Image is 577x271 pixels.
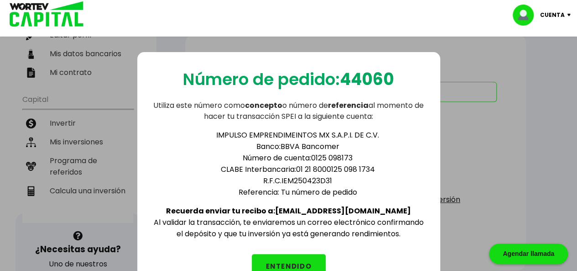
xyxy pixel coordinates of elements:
p: Utiliza este número como o número de al momento de hacer tu transacción SPEI a la siguiente cuenta: [152,100,426,122]
b: Recuerda enviar tu recibo a: [EMAIL_ADDRESS][DOMAIN_NAME] [166,206,411,216]
div: Al validar la transacción, te enviaremos un correo electrónico confirmando el depósito y que tu i... [152,122,426,239]
li: Número de cuenta: 0125 098173 [170,152,426,164]
img: profile-image [513,5,540,26]
li: Referencia: Tu número de pedido [170,186,426,198]
li: IMPULSO EMPRENDIMEINTOS MX S.A.P.I. DE C.V. [170,129,426,141]
li: R.F.C. IEM250423D31 [170,175,426,186]
p: Cuenta [540,8,565,22]
li: CLABE Interbancaria: 01 21 8000125 098 1734 [170,164,426,175]
b: concepto [245,100,282,111]
img: icon-down [565,14,577,16]
b: referencia [328,100,369,111]
div: Agendar llamada [489,244,568,264]
li: Banco: BBVA Bancomer [170,141,426,152]
p: Número de pedido: [183,67,394,92]
b: 44060 [340,68,394,91]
